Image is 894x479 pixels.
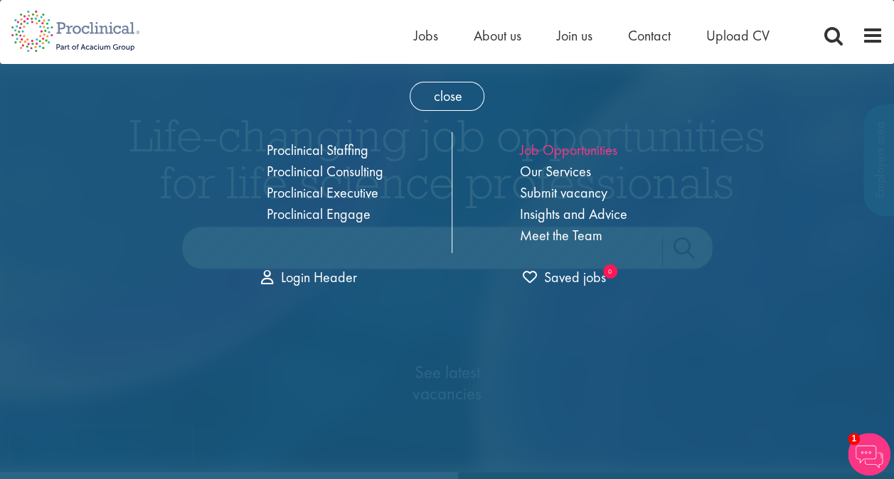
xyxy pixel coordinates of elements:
[628,26,671,45] a: Contact
[520,205,627,223] a: Insights and Advice
[848,433,890,475] img: Chatbot
[474,26,521,45] a: About us
[267,205,371,223] a: Proclinical Engage
[520,162,591,181] a: Our Services
[261,268,357,286] a: Login Header
[267,141,368,159] a: Proclinical Staffing
[410,82,484,111] span: close
[520,141,617,159] a: Job Opportunities
[557,26,592,45] a: Join us
[267,183,378,202] a: Proclinical Executive
[848,433,860,445] span: 1
[706,26,770,45] a: Upload CV
[523,267,606,288] a: trigger for shortlist
[414,26,438,45] a: Jobs
[603,264,617,279] sub: 0
[523,268,606,286] span: Saved jobs
[520,183,607,202] a: Submit vacancy
[267,162,383,181] a: Proclinical Consulting
[520,226,602,244] a: Meet the Team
